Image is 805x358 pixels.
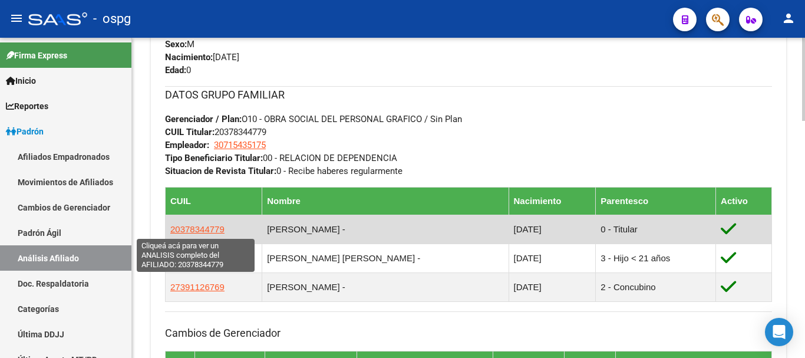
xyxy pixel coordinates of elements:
[509,272,596,301] td: [DATE]
[165,166,402,176] span: 0 - Recibe haberes regularmente
[93,6,131,32] span: - ospg
[6,125,44,138] span: Padrón
[509,187,596,215] th: Nacimiento
[765,318,793,346] div: Open Intercom Messenger
[165,87,772,103] h3: DATOS GRUPO FAMILIAR
[214,140,266,150] span: 30715435175
[781,11,796,25] mat-icon: person
[262,272,509,301] td: [PERSON_NAME] -
[6,100,48,113] span: Reportes
[165,325,772,341] h3: Cambios de Gerenciador
[6,49,67,62] span: Firma Express
[165,65,186,75] strong: Edad:
[9,11,24,25] mat-icon: menu
[262,215,509,244] td: [PERSON_NAME] -
[165,114,242,124] strong: Gerenciador / Plan:
[509,215,596,244] td: [DATE]
[165,153,263,163] strong: Tipo Beneficiario Titular:
[165,127,215,137] strong: CUIL Titular:
[165,140,209,150] strong: Empleador:
[170,282,225,292] span: 27391126769
[165,39,194,50] span: M
[165,127,266,137] span: 20378344779
[165,65,191,75] span: 0
[262,187,509,215] th: Nombre
[596,187,716,215] th: Parentesco
[165,166,276,176] strong: Situacion de Revista Titular:
[165,153,397,163] span: 00 - RELACION DE DEPENDENCIA
[165,52,239,63] span: [DATE]
[6,74,36,87] span: Inicio
[165,114,462,124] span: O10 - OBRA SOCIAL DEL PERSONAL GRAFICO / Sin Plan
[262,244,509,272] td: [PERSON_NAME] [PERSON_NAME] -
[170,224,225,234] span: 20378344779
[165,39,187,50] strong: Sexo:
[596,272,716,301] td: 2 - Concubino
[596,244,716,272] td: 3 - Hijo < 21 años
[166,187,262,215] th: CUIL
[716,187,772,215] th: Activo
[170,253,225,263] span: 27578933056
[509,244,596,272] td: [DATE]
[596,215,716,244] td: 0 - Titular
[165,52,213,63] strong: Nacimiento:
